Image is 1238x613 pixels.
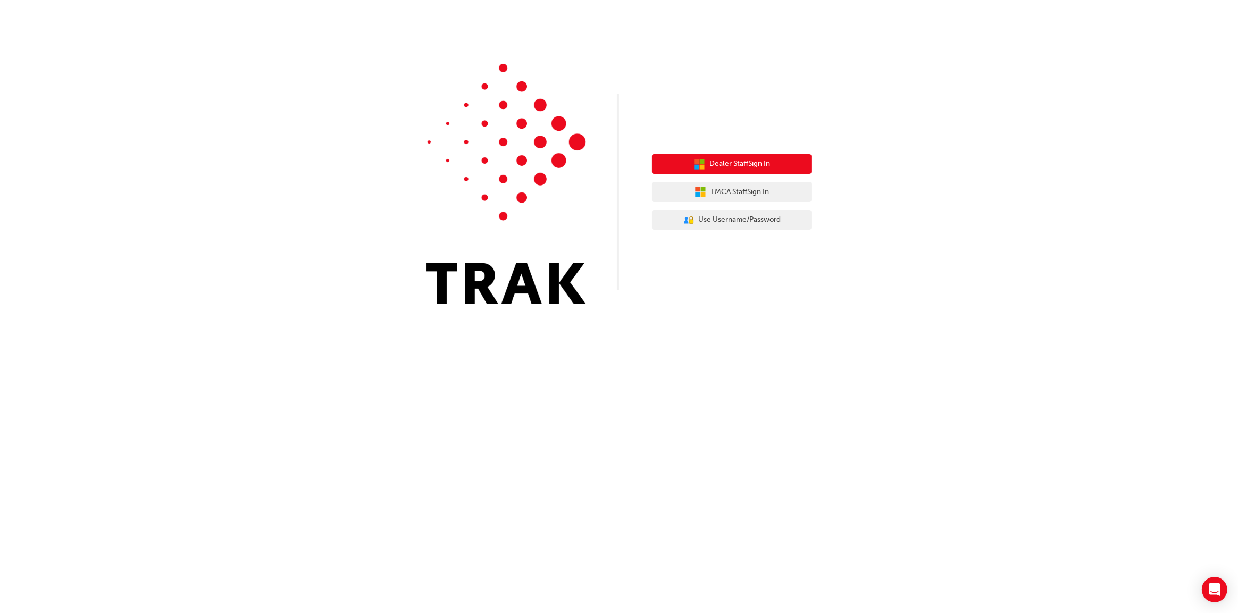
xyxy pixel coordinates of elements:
span: Dealer Staff Sign In [709,158,770,170]
button: Use Username/Password [652,210,812,230]
img: Trak [426,64,586,304]
button: Dealer StaffSign In [652,154,812,174]
span: TMCA Staff Sign In [710,186,769,198]
button: TMCA StaffSign In [652,182,812,202]
div: Open Intercom Messenger [1202,577,1227,602]
span: Use Username/Password [699,214,781,226]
